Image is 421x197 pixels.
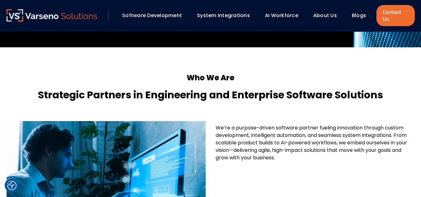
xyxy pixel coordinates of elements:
div: System Integrations [194,10,259,21]
h4: Strategic Partners in Engineering and Enterprise Software Solutions [7,87,415,102]
button: Cookie Settings [7,181,17,190]
a: Blogs [352,12,366,19]
a: AI Workforce [265,12,298,19]
div: AI Workforce [262,10,307,21]
h5: Who We Are [7,72,415,83]
div: About Us [310,10,346,21]
a: Contact Us [376,5,414,26]
img: Varseno Solutions – Product Engineering & IT Services [7,9,98,21]
a: About Us [313,12,337,19]
img: Revisit consent button [7,181,17,190]
a: System Integrations [197,12,250,19]
span: We’re a purpose-driven software partner fueling innovation through custom development, intelligen... [216,124,407,161]
div: Software Development [119,10,191,21]
div: Blogs [349,10,375,21]
a: Software Development [122,12,182,19]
